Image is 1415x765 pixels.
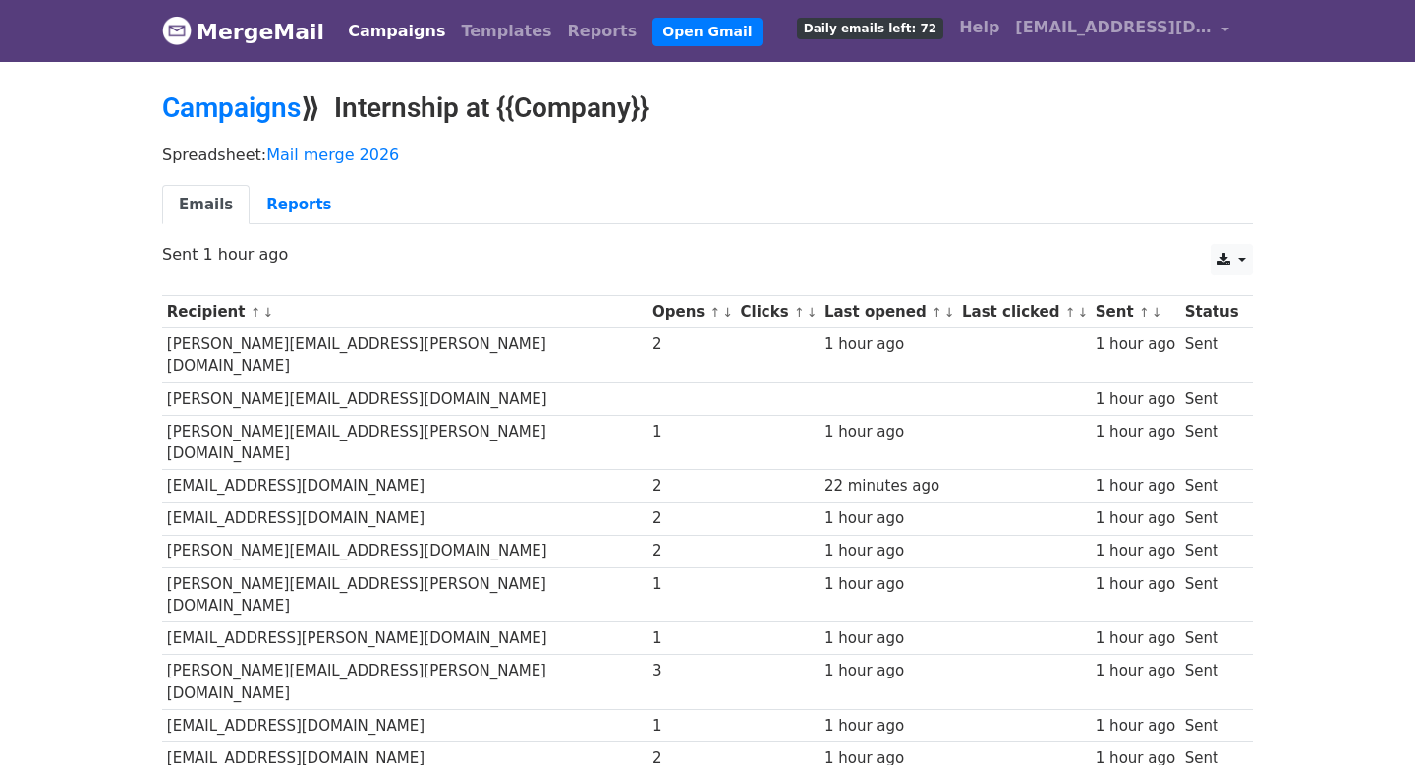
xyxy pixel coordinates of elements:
[1139,305,1150,320] a: ↑
[736,296,820,328] th: Clicks
[824,715,952,737] div: 1 hour ago
[824,333,952,356] div: 1 hour ago
[1096,507,1175,530] div: 1 hour ago
[1065,305,1076,320] a: ↑
[824,475,952,498] div: 22 minutes ago
[722,305,733,320] a: ↓
[1180,382,1243,415] td: Sent
[1096,333,1175,356] div: 1 hour ago
[1180,502,1243,535] td: Sent
[824,573,952,596] div: 1 hour ago
[807,305,818,320] a: ↓
[1180,535,1243,567] td: Sent
[162,296,648,328] th: Recipient
[1096,475,1175,498] div: 1 hour ago
[824,540,952,562] div: 1 hour ago
[162,655,648,710] td: [PERSON_NAME][EMAIL_ADDRESS][PERSON_NAME][DOMAIN_NAME]
[1096,573,1175,596] div: 1 hour ago
[1096,715,1175,737] div: 1 hour ago
[824,627,952,650] div: 1 hour ago
[824,507,952,530] div: 1 hour ago
[1180,622,1243,655] td: Sent
[453,12,559,51] a: Templates
[162,470,648,502] td: [EMAIL_ADDRESS][DOMAIN_NAME]
[652,540,731,562] div: 2
[652,475,731,498] div: 2
[710,305,721,320] a: ↑
[652,18,762,46] a: Open Gmail
[162,415,648,470] td: [PERSON_NAME][EMAIL_ADDRESS][PERSON_NAME][DOMAIN_NAME]
[820,296,957,328] th: Last opened
[1096,388,1175,411] div: 1 hour ago
[652,421,731,443] div: 1
[162,11,324,52] a: MergeMail
[162,185,250,225] a: Emails
[1152,305,1162,320] a: ↓
[262,305,273,320] a: ↓
[162,622,648,655] td: [EMAIL_ADDRESS][PERSON_NAME][DOMAIN_NAME]
[797,18,943,39] span: Daily emails left: 72
[824,660,952,682] div: 1 hour ago
[1096,627,1175,650] div: 1 hour ago
[162,91,301,124] a: Campaigns
[1180,296,1243,328] th: Status
[1180,328,1243,383] td: Sent
[162,502,648,535] td: [EMAIL_ADDRESS][DOMAIN_NAME]
[652,715,731,737] div: 1
[1091,296,1180,328] th: Sent
[951,8,1007,47] a: Help
[1317,671,1415,765] iframe: Chat Widget
[1180,470,1243,502] td: Sent
[250,185,348,225] a: Reports
[1096,421,1175,443] div: 1 hour ago
[162,710,648,742] td: [EMAIL_ADDRESS][DOMAIN_NAME]
[251,305,261,320] a: ↑
[652,627,731,650] div: 1
[1180,567,1243,622] td: Sent
[789,8,951,47] a: Daily emails left: 72
[944,305,955,320] a: ↓
[162,145,1253,165] p: Spreadsheet:
[1180,710,1243,742] td: Sent
[162,16,192,45] img: MergeMail logo
[652,507,731,530] div: 2
[340,12,453,51] a: Campaigns
[162,328,648,383] td: [PERSON_NAME][EMAIL_ADDRESS][PERSON_NAME][DOMAIN_NAME]
[794,305,805,320] a: ↑
[162,91,1253,125] h2: ⟫ Internship at {{Company}}
[652,573,731,596] div: 1
[1180,415,1243,470] td: Sent
[162,382,648,415] td: [PERSON_NAME][EMAIL_ADDRESS][DOMAIN_NAME]
[1180,655,1243,710] td: Sent
[1078,305,1089,320] a: ↓
[648,296,736,328] th: Opens
[560,12,646,51] a: Reports
[266,146,399,164] a: Mail merge 2026
[652,660,731,682] div: 3
[1096,660,1175,682] div: 1 hour ago
[162,535,648,567] td: [PERSON_NAME][EMAIL_ADDRESS][DOMAIN_NAME]
[932,305,942,320] a: ↑
[162,567,648,622] td: [PERSON_NAME][EMAIL_ADDRESS][PERSON_NAME][DOMAIN_NAME]
[162,244,1253,265] p: Sent 1 hour ago
[652,333,731,356] div: 2
[1096,540,1175,562] div: 1 hour ago
[957,296,1091,328] th: Last clicked
[1007,8,1237,54] a: [EMAIL_ADDRESS][DOMAIN_NAME]
[824,421,952,443] div: 1 hour ago
[1015,16,1212,39] span: [EMAIL_ADDRESS][DOMAIN_NAME]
